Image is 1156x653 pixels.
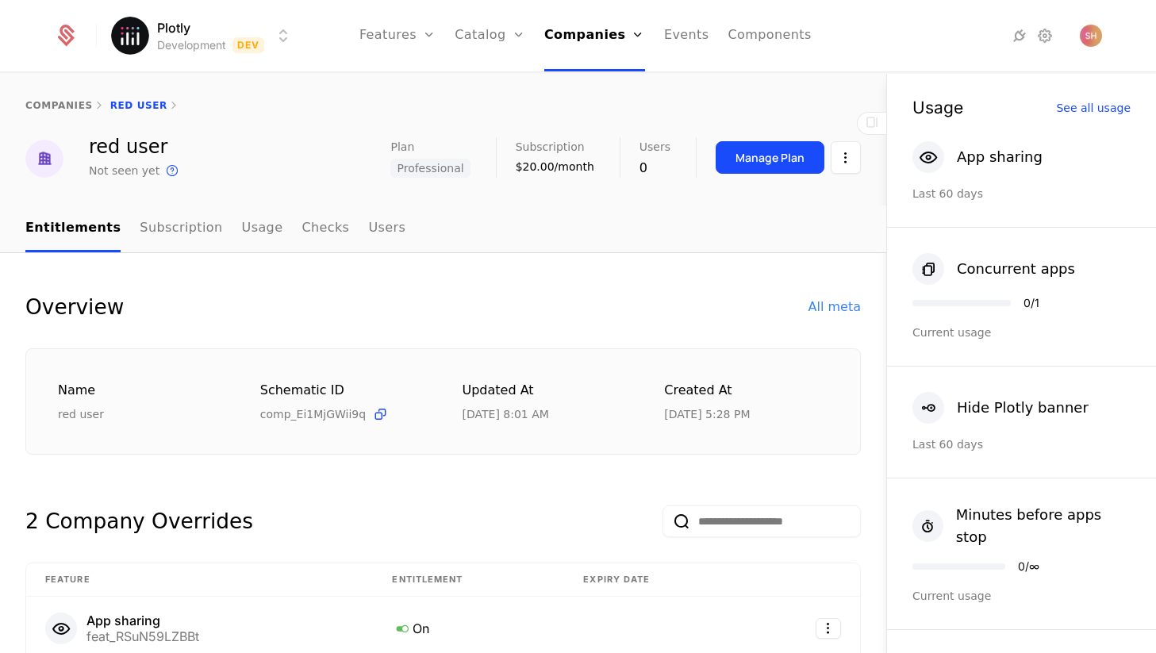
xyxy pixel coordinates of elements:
[463,381,627,401] div: Updated at
[373,563,564,597] th: Entitlement
[89,137,182,156] div: red user
[86,614,199,627] div: App sharing
[157,37,226,53] div: Development
[912,99,963,116] div: Usage
[26,563,373,597] th: Feature
[1010,26,1029,45] a: Integrations
[390,141,414,152] span: Plan
[232,37,265,53] span: Dev
[1035,26,1054,45] a: Settings
[111,17,149,55] img: Plotly
[140,206,222,252] a: Subscription
[956,504,1131,548] div: Minutes before apps stop
[957,258,1075,280] div: Concurrent apps
[912,186,1131,202] div: Last 60 days
[912,253,1075,285] button: Concurrent apps
[463,406,549,422] div: 8/14/25, 8:01 AM
[25,100,93,111] a: companies
[1080,25,1102,47] button: Open user button
[735,150,805,166] div: Manage Plan
[301,206,349,252] a: Checks
[808,298,861,317] div: All meta
[25,206,861,252] nav: Main
[25,206,121,252] a: Entitlements
[25,291,124,323] div: Overview
[912,504,1131,548] button: Minutes before apps stop
[260,381,424,400] div: Schematic ID
[392,618,545,639] div: On
[1024,298,1039,309] div: 0 / 1
[831,141,861,174] button: Select action
[957,397,1089,419] div: Hide Plotly banner
[157,18,190,37] span: Plotly
[912,588,1131,604] div: Current usage
[816,618,841,639] button: Select action
[912,325,1131,340] div: Current usage
[25,505,253,537] div: 2 Company Overrides
[516,159,594,175] div: $20.00/month
[912,141,1043,173] button: App sharing
[664,406,750,422] div: 7/18/25, 5:28 PM
[516,141,585,152] span: Subscription
[25,140,63,178] img: red user
[390,159,470,178] span: Professional
[912,392,1089,424] button: Hide Plotly banner
[912,436,1131,452] div: Last 60 days
[58,406,222,422] div: red user
[639,159,670,178] div: 0
[1018,561,1039,572] div: 0 / ∞
[368,206,405,252] a: Users
[564,563,748,597] th: Expiry date
[25,206,405,252] ul: Choose Sub Page
[89,163,159,179] div: Not seen yet
[1056,102,1131,113] div: See all usage
[116,18,294,53] button: Select environment
[957,146,1043,168] div: App sharing
[716,141,824,174] button: Manage Plan
[58,381,222,401] div: Name
[664,381,828,401] div: Created at
[242,206,283,252] a: Usage
[86,630,199,643] div: feat_RSuN59LZBBt
[639,141,670,152] span: Users
[1080,25,1102,47] img: S H
[260,406,366,422] span: comp_Ei1MjGWii9q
